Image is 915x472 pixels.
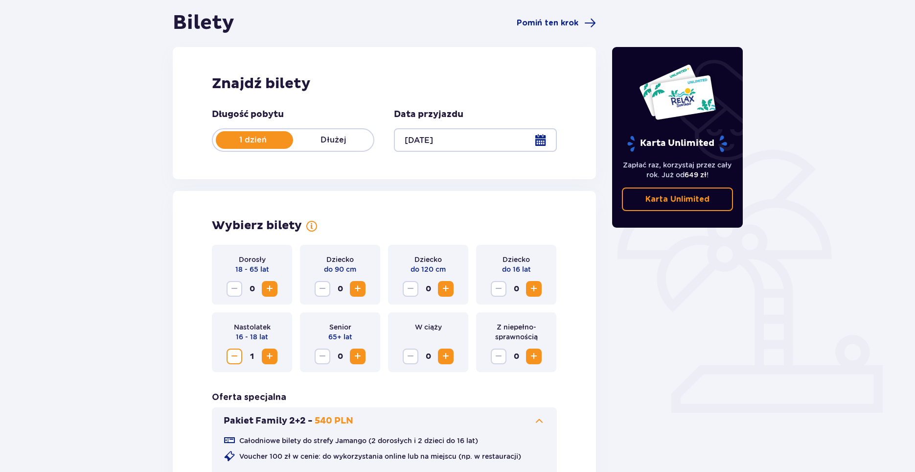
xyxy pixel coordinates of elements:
[212,74,557,93] h2: Znajdź bilety
[438,349,454,364] button: Zwiększ
[239,255,266,264] p: Dorosły
[328,332,352,342] p: 65+ lat
[315,415,353,427] p: 540 PLN
[622,188,733,211] a: Karta Unlimited
[394,109,463,120] p: Data przyjazdu
[244,281,260,297] span: 0
[350,281,366,297] button: Zwiększ
[502,264,531,274] p: do 16 lat
[235,264,269,274] p: 18 - 65 lat
[508,349,524,364] span: 0
[293,135,373,145] p: Dłużej
[517,17,596,29] a: Pomiń ten krok
[526,349,542,364] button: Zwiększ
[411,264,446,274] p: do 120 cm
[224,415,313,427] p: Pakiet Family 2+2 -
[315,281,330,297] button: Zmniejsz
[239,451,521,461] p: Voucher 100 zł w cenie: do wykorzystania online lub na miejscu (np. w restauracji)
[491,349,506,364] button: Zmniejsz
[414,255,442,264] p: Dziecko
[173,11,234,35] h1: Bilety
[491,281,506,297] button: Zmniejsz
[403,349,418,364] button: Zmniejsz
[212,218,302,233] h2: Wybierz bilety
[329,322,351,332] p: Senior
[639,64,716,120] img: Dwie karty całoroczne do Suntago z napisem 'UNLIMITED RELAX', na białym tle z tropikalnymi liśćmi...
[326,255,354,264] p: Dziecko
[324,264,356,274] p: do 90 cm
[508,281,524,297] span: 0
[622,160,733,180] p: Zapłać raz, korzystaj przez cały rok. Już od !
[517,18,578,28] span: Pomiń ten krok
[438,281,454,297] button: Zwiększ
[645,194,709,205] p: Karta Unlimited
[227,281,242,297] button: Zmniejsz
[403,281,418,297] button: Zmniejsz
[234,322,271,332] p: Nastolatek
[236,332,268,342] p: 16 - 18 lat
[332,281,348,297] span: 0
[503,255,530,264] p: Dziecko
[526,281,542,297] button: Zwiększ
[262,281,277,297] button: Zwiększ
[415,322,442,332] p: W ciąży
[227,349,242,364] button: Zmniejsz
[212,392,286,403] h3: Oferta specjalna
[484,322,549,342] p: Z niepełno­sprawnością
[332,349,348,364] span: 0
[626,135,728,152] p: Karta Unlimited
[315,349,330,364] button: Zmniejsz
[420,281,436,297] span: 0
[350,349,366,364] button: Zwiększ
[213,135,293,145] p: 1 dzień
[224,415,545,427] button: Pakiet Family 2+2 -540 PLN
[685,171,707,179] span: 649 zł
[244,349,260,364] span: 1
[239,436,478,446] p: Całodniowe bilety do strefy Jamango (2 dorosłych i 2 dzieci do 16 lat)
[212,109,284,120] p: Długość pobytu
[420,349,436,364] span: 0
[262,349,277,364] button: Zwiększ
